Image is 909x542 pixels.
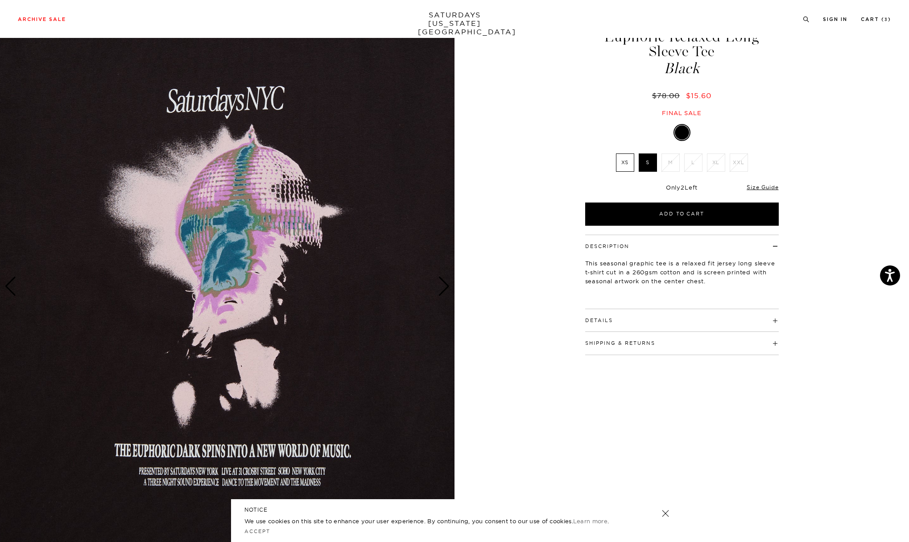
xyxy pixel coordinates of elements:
h1: Euphoric Relaxed Long Sleeve Tee [584,29,780,76]
a: Learn more [573,517,607,525]
p: We use cookies on this site to enhance your user experience. By continuing, you consent to our us... [244,517,633,525]
button: Add to Cart [585,203,779,226]
button: Shipping & Returns [585,341,655,346]
span: Black [584,61,780,76]
a: Accept [244,528,270,534]
div: Only Left [585,184,779,191]
label: XS [616,153,634,172]
button: Description [585,244,629,249]
button: Details [585,318,613,323]
span: 2 [681,184,685,191]
div: Next slide [438,277,450,296]
p: This seasonal graphic tee is a relaxed fit jersey long sleeve t-shirt cut in a 260gsm cotton and ... [585,259,779,285]
a: Size Guide [747,184,778,190]
a: Cart (3) [861,17,891,22]
label: S [639,153,657,172]
div: Final sale [584,109,780,117]
a: SATURDAYS[US_STATE][GEOGRAPHIC_DATA] [418,11,492,36]
a: Archive Sale [18,17,66,22]
div: Previous slide [4,277,17,296]
small: 3 [884,18,888,22]
del: $78.00 [652,91,683,100]
a: Sign In [823,17,847,22]
span: $15.60 [686,91,711,100]
h5: NOTICE [244,506,665,514]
